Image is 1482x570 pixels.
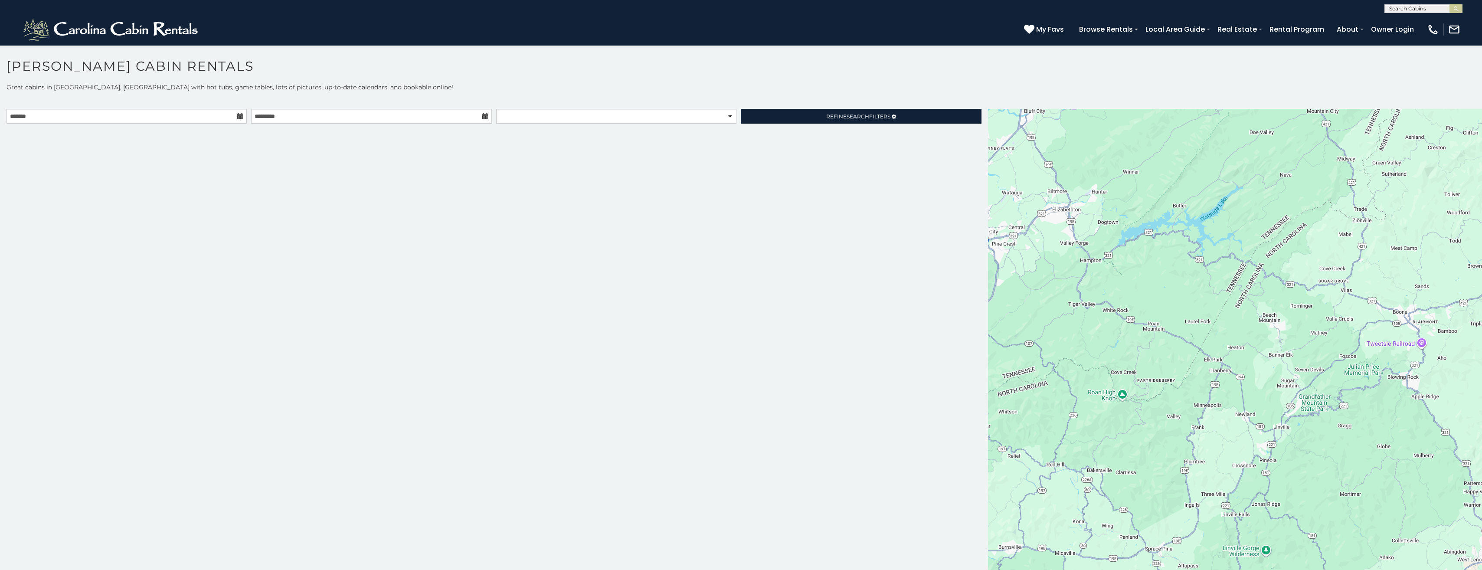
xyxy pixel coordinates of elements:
[1265,22,1328,37] a: Rental Program
[847,113,869,120] span: Search
[826,113,890,120] span: Refine Filters
[1367,22,1418,37] a: Owner Login
[1036,24,1064,35] span: My Favs
[741,109,981,124] a: RefineSearchFilters
[1332,22,1363,37] a: About
[1075,22,1137,37] a: Browse Rentals
[1024,24,1066,35] a: My Favs
[1141,22,1209,37] a: Local Area Guide
[1213,22,1261,37] a: Real Estate
[22,16,202,43] img: White-1-2.png
[1427,23,1439,36] img: phone-regular-white.png
[1448,23,1460,36] img: mail-regular-white.png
